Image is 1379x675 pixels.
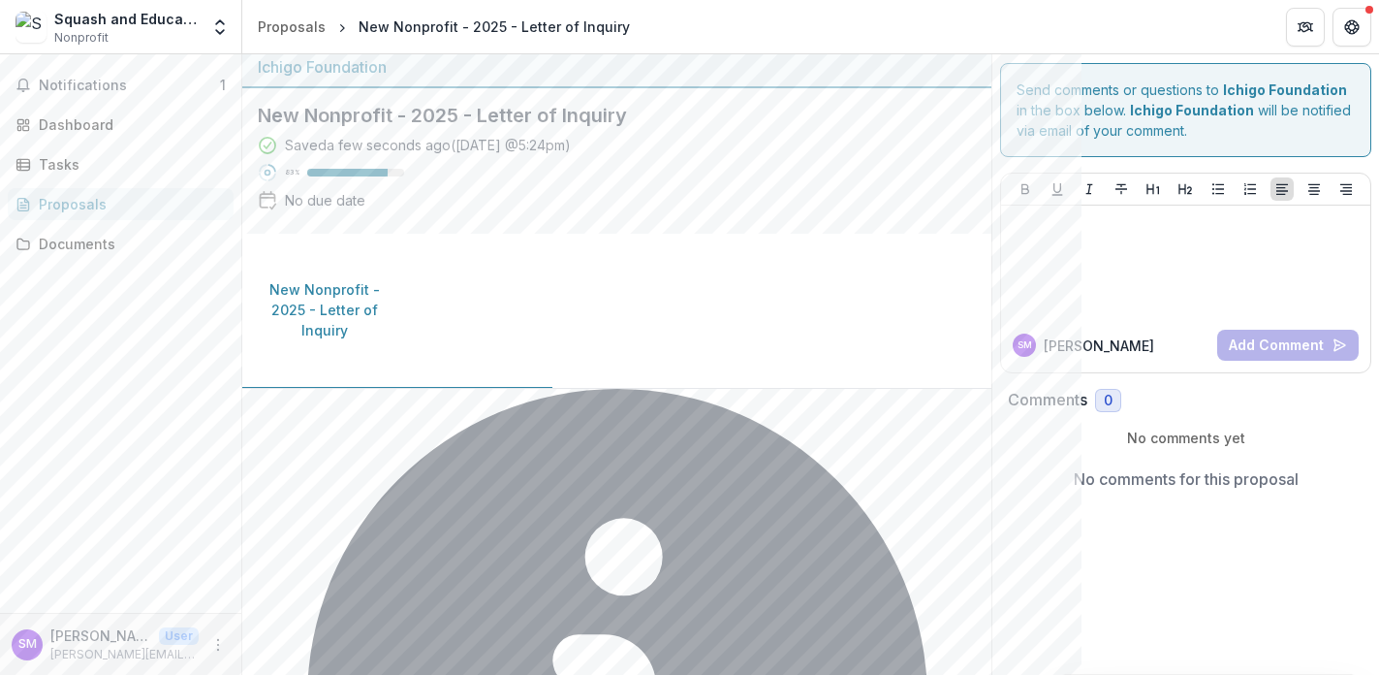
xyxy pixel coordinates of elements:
[54,29,109,47] span: Nonprofit
[1008,391,1087,409] h2: Comments
[39,194,218,214] div: Proposals
[1104,393,1113,409] span: 0
[258,16,326,37] div: Proposals
[1018,340,1032,350] div: Sarah McConnell
[1217,330,1359,361] button: Add Comment
[258,279,392,340] p: New Nonprofit - 2025 - Letter of Inquiry
[1286,8,1325,47] button: Partners
[1000,63,1371,157] div: Send comments or questions to in the box below. will be notified via email of your comment.
[1223,81,1347,98] strong: Ichigo Foundation
[250,13,638,41] nav: breadcrumb
[39,234,218,254] div: Documents
[39,154,218,175] div: Tasks
[206,633,230,657] button: More
[1270,177,1294,201] button: Align Left
[285,190,365,210] div: No due date
[359,16,630,37] div: New Nonprofit - 2025 - Letter of Inquiry
[50,626,151,646] p: [PERSON_NAME]
[1334,177,1358,201] button: Align Right
[50,646,199,663] p: [PERSON_NAME][EMAIL_ADDRESS][PERSON_NAME][DOMAIN_NAME]
[220,77,226,93] span: 1
[1302,177,1326,201] button: Align Center
[1014,177,1037,201] button: Bold
[206,8,234,47] button: Open entity switcher
[1142,177,1165,201] button: Heading 1
[1174,177,1197,201] button: Heading 2
[39,114,218,135] div: Dashboard
[39,78,220,94] span: Notifications
[1238,177,1262,201] button: Ordered List
[285,135,571,155] div: Saved a few seconds ago ( [DATE] @ 5:24pm )
[1078,177,1101,201] button: Italicize
[54,9,199,29] div: Squash and Education Alliance
[18,638,37,651] div: Sarah McConnell
[1332,8,1371,47] button: Get Help
[159,627,199,645] p: User
[16,12,47,43] img: Squash and Education Alliance
[285,166,299,179] p: 83 %
[258,104,945,127] h2: New Nonprofit - 2025 - Letter of Inquiry
[1110,177,1133,201] button: Strike
[258,55,976,79] div: Ichigo Foundation
[1130,102,1254,118] strong: Ichigo Foundation
[1207,177,1230,201] button: Bullet List
[1046,177,1069,201] button: Underline
[1008,428,1363,448] p: No comments yet
[1044,336,1154,356] p: [PERSON_NAME]
[1074,467,1299,491] p: No comments for this proposal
